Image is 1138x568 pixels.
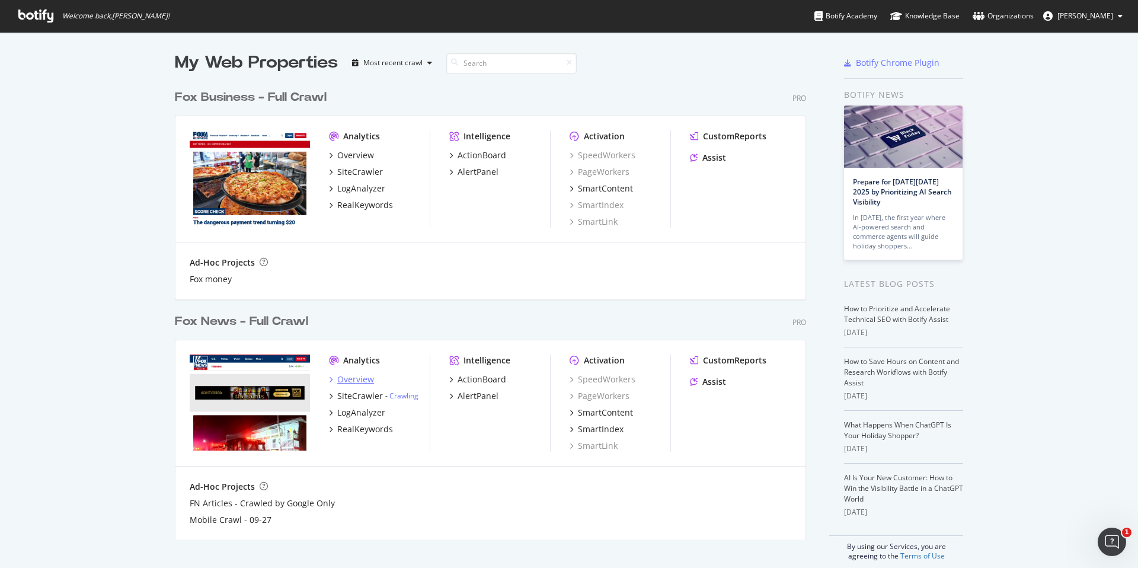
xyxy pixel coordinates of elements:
div: CustomReports [703,355,766,366]
a: AI Is Your New Customer: How to Win the Visibility Battle in a ChatGPT World [844,473,963,504]
a: SiteCrawler [329,166,383,178]
a: PageWorkers [570,166,629,178]
a: How to Prioritize and Accelerate Technical SEO with Botify Assist [844,304,950,324]
img: Prepare for Black Friday 2025 by Prioritizing AI Search Visibility [844,106,963,168]
div: Most recent crawl [363,59,423,66]
a: SmartContent [570,183,633,194]
a: SmartLink [570,440,618,452]
div: Overview [337,374,374,385]
div: Analytics [343,355,380,366]
a: CustomReports [690,355,766,366]
a: Prepare for [DATE][DATE] 2025 by Prioritizing AI Search Visibility [853,177,952,207]
a: Mobile Crawl - 09-27 [190,514,271,526]
input: Search [446,53,577,74]
div: ActionBoard [458,374,506,385]
a: Overview [329,374,374,385]
div: SiteCrawler [337,166,383,178]
div: Fox Business - Full Crawl [175,89,327,106]
a: SpeedWorkers [570,149,635,161]
div: Botify news [844,88,963,101]
a: Assist [690,152,726,164]
div: Botify Chrome Plugin [856,57,939,69]
a: LogAnalyzer [329,183,385,194]
div: Activation [584,355,625,366]
a: PageWorkers [570,390,629,402]
a: Fox Business - Full Crawl [175,89,331,106]
div: RealKeywords [337,423,393,435]
span: Welcome back, [PERSON_NAME] ! [62,11,170,21]
a: SmartIndex [570,423,624,435]
div: [DATE] [844,391,963,401]
div: Activation [584,130,625,142]
div: Pro [792,317,806,327]
a: SpeedWorkers [570,374,635,385]
img: www.foxbusiness.com [190,130,310,226]
button: [PERSON_NAME] [1034,7,1132,25]
div: Pro [792,93,806,103]
div: LogAnalyzer [337,407,385,419]
div: SmartContent [578,183,633,194]
div: SiteCrawler [337,390,383,402]
a: How to Save Hours on Content and Research Workflows with Botify Assist [844,356,959,388]
iframe: Intercom live chat [1098,528,1126,556]
div: Overview [337,149,374,161]
div: Ad-Hoc Projects [190,257,255,269]
span: 1 [1122,528,1131,537]
button: Most recent crawl [347,53,437,72]
a: AlertPanel [449,390,498,402]
a: SmartIndex [570,199,624,211]
a: FN Articles - Crawled by Google Only [190,497,335,509]
div: Intelligence [463,355,510,366]
div: [DATE] [844,507,963,518]
div: CustomReports [703,130,766,142]
a: AlertPanel [449,166,498,178]
div: Analytics [343,130,380,142]
div: ActionBoard [458,149,506,161]
a: SmartLink [570,216,618,228]
a: SiteCrawler- Crawling [329,390,418,402]
a: Crawling [389,391,418,401]
div: Fox News - Full Crawl [175,313,308,330]
a: RealKeywords [329,199,393,211]
div: Latest Blog Posts [844,277,963,291]
div: LogAnalyzer [337,183,385,194]
div: In [DATE], the first year where AI-powered search and commerce agents will guide holiday shoppers… [853,213,954,251]
div: AlertPanel [458,166,498,178]
a: Fox money [190,273,232,285]
div: By using our Services, you are agreeing to the [829,535,963,561]
a: Botify Chrome Plugin [844,57,939,69]
span: Abbey Spisz [1057,11,1113,21]
div: Botify Academy [814,10,877,22]
img: www.foxnews.com [190,355,310,451]
div: [DATE] [844,327,963,338]
div: [DATE] [844,443,963,454]
div: - [385,391,418,401]
a: LogAnalyzer [329,407,385,419]
div: SmartContent [578,407,633,419]
a: What Happens When ChatGPT Is Your Holiday Shopper? [844,420,951,441]
a: Fox News - Full Crawl [175,313,313,330]
a: ActionBoard [449,374,506,385]
a: Terms of Use [900,551,945,561]
div: RealKeywords [337,199,393,211]
a: Overview [329,149,374,161]
a: RealKeywords [329,423,393,435]
div: My Web Properties [175,51,338,75]
a: CustomReports [690,130,766,142]
a: ActionBoard [449,149,506,161]
div: Knowledge Base [890,10,960,22]
div: grid [175,75,816,540]
a: Assist [690,376,726,388]
div: Ad-Hoc Projects [190,481,255,493]
div: Intelligence [463,130,510,142]
div: Organizations [973,10,1034,22]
